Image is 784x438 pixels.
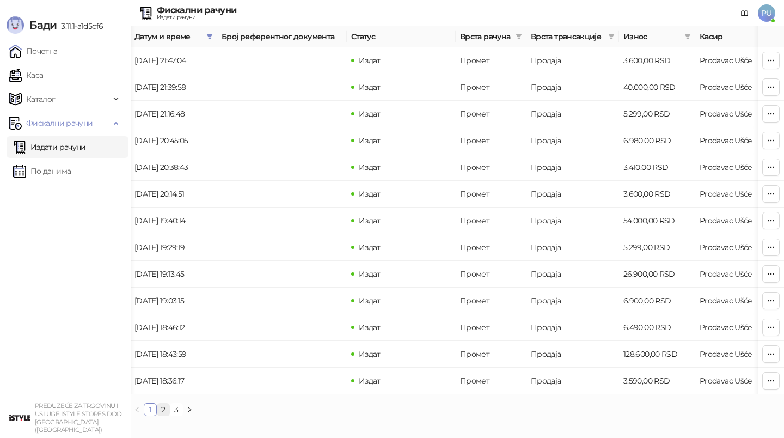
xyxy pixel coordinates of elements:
li: 1 [144,403,157,416]
span: Издат [359,162,381,172]
li: 2 [157,403,170,416]
span: PU [758,4,775,22]
td: Промет [456,181,526,208]
td: 5.299,00 RSD [619,101,695,127]
span: filter [513,28,524,45]
td: 5.299,00 RSD [619,234,695,261]
td: 6.490,00 RSD [619,314,695,341]
td: Промет [456,101,526,127]
span: Издат [359,56,381,65]
td: [DATE] 19:29:19 [130,234,217,261]
span: Износ [623,31,680,42]
span: Врста рачуна [460,31,511,42]
span: Издат [359,296,381,306]
td: Промет [456,368,526,394]
a: 3 [170,404,182,416]
td: Продаја [526,101,619,127]
span: Издат [359,109,381,119]
td: [DATE] 18:46:12 [130,314,217,341]
td: [DATE] 20:38:43 [130,154,217,181]
span: Фискални рачуни [26,112,93,134]
td: Продаја [526,208,619,234]
td: Продаја [526,314,619,341]
td: Продаја [526,47,619,74]
td: [DATE] 18:36:17 [130,368,217,394]
li: Претходна страна [131,403,144,416]
td: 3.590,00 RSD [619,368,695,394]
td: Промет [456,314,526,341]
div: Издати рачуни [157,15,236,20]
span: Врста трансакције [531,31,604,42]
span: left [134,406,140,413]
td: Промет [456,47,526,74]
td: 26.900,00 RSD [619,261,695,288]
td: Промет [456,127,526,154]
td: Промет [456,234,526,261]
div: Фискални рачуни [157,6,236,15]
td: [DATE] 19:13:45 [130,261,217,288]
td: [DATE] 20:45:05 [130,127,217,154]
img: Logo [7,16,24,34]
span: filter [608,33,615,40]
td: 3.600,00 RSD [619,181,695,208]
span: Датум и време [134,31,202,42]
td: Продаја [526,181,619,208]
span: filter [516,33,522,40]
th: Статус [347,26,456,47]
td: Промет [456,288,526,314]
span: Издат [359,242,381,252]
a: Издати рачуни [13,136,86,158]
th: Врста рачуна [456,26,526,47]
td: [DATE] 20:14:51 [130,181,217,208]
td: Продаја [526,261,619,288]
span: right [186,406,193,413]
td: [DATE] 19:40:14 [130,208,217,234]
span: Бади [29,19,57,32]
a: 1 [144,404,156,416]
td: Продаја [526,127,619,154]
td: Промет [456,208,526,234]
span: Каталог [26,88,56,110]
span: Издат [359,323,381,332]
span: Издат [359,189,381,199]
li: 3 [170,403,183,416]
span: filter [684,33,691,40]
td: 128.600,00 RSD [619,341,695,368]
th: Врста трансакције [526,26,619,47]
td: [DATE] 21:47:04 [130,47,217,74]
span: Издат [359,82,381,92]
a: Каса [9,64,43,86]
td: Промет [456,261,526,288]
td: Продаја [526,154,619,181]
td: [DATE] 18:43:59 [130,341,217,368]
td: Продаја [526,74,619,101]
td: [DATE] 21:39:58 [130,74,217,101]
td: [DATE] 21:16:48 [130,101,217,127]
li: Следећа страна [183,403,196,416]
td: Промет [456,74,526,101]
span: Издат [359,216,381,226]
th: Број референтног документа [217,26,347,47]
td: Промет [456,341,526,368]
span: filter [206,33,213,40]
img: 64x64-companyLogo-77b92cf4-9946-4f36-9751-bf7bb5fd2c7d.png [9,407,30,429]
button: right [183,403,196,416]
td: 3.410,00 RSD [619,154,695,181]
td: [DATE] 19:03:15 [130,288,217,314]
small: PREDUZEĆE ZA TRGOVINU I USLUGE ISTYLE STORES DOO [GEOGRAPHIC_DATA] ([GEOGRAPHIC_DATA]) [35,402,122,434]
a: Документација [736,4,754,22]
span: Издат [359,376,381,386]
td: Продаја [526,368,619,394]
td: 6.980,00 RSD [619,127,695,154]
td: 54.000,00 RSD [619,208,695,234]
td: Продаја [526,234,619,261]
td: Промет [456,154,526,181]
span: filter [606,28,617,45]
span: 3.11.1-a1d5cf6 [57,21,103,31]
a: По данима [13,160,71,182]
td: 40.000,00 RSD [619,74,695,101]
span: filter [682,28,693,45]
a: 2 [157,404,169,416]
span: Издат [359,349,381,359]
td: 6.900,00 RSD [619,288,695,314]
